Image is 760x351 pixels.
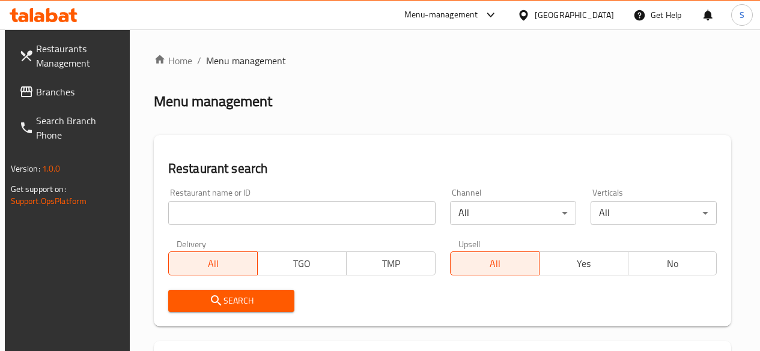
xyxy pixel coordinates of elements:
span: No [633,255,713,272]
a: Search Branch Phone [10,106,132,149]
span: 1.0.0 [42,161,61,176]
button: No [628,251,717,275]
a: Restaurants Management [10,34,132,77]
span: S [740,8,744,22]
button: All [168,251,258,275]
input: Search for restaurant name or ID.. [168,201,436,225]
span: Search Branch Phone [36,113,122,142]
li: / [197,53,201,68]
div: Menu-management [404,8,478,22]
span: Search [178,293,285,308]
button: TMP [346,251,436,275]
span: Restaurants Management [36,41,122,70]
span: All [174,255,253,272]
a: Home [154,53,192,68]
span: TGO [263,255,342,272]
div: All [450,201,576,225]
button: TGO [257,251,347,275]
a: Support.OpsPlatform [11,193,87,209]
span: Menu management [206,53,286,68]
label: Delivery [177,239,207,248]
button: Yes [539,251,628,275]
span: Branches [36,85,122,99]
h2: Menu management [154,92,272,111]
a: Branches [10,77,132,106]
span: TMP [351,255,431,272]
div: All [591,201,717,225]
h2: Restaurant search [168,160,717,178]
span: Version: [11,161,40,176]
button: Search [168,290,294,312]
button: All [450,251,540,275]
span: Get support on: [11,181,66,197]
label: Upsell [458,239,481,248]
nav: breadcrumb [154,53,732,68]
span: Yes [544,255,624,272]
span: All [455,255,535,272]
div: [GEOGRAPHIC_DATA] [535,8,614,22]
